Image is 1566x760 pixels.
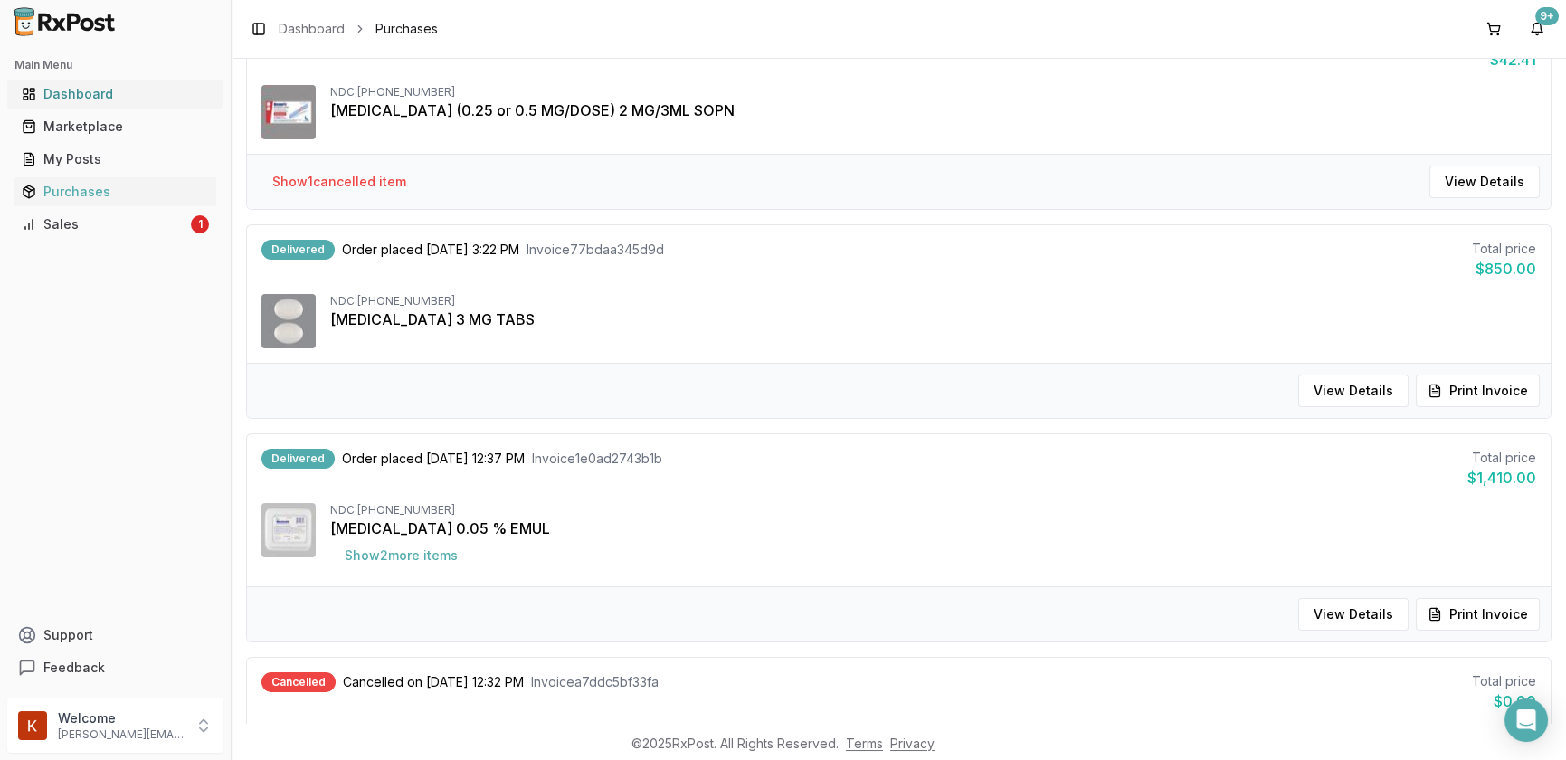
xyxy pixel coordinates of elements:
span: Order placed [DATE] 3:22 PM [342,241,519,259]
div: Total price [1472,240,1536,258]
div: Open Intercom Messenger [1504,698,1548,742]
button: Print Invoice [1416,375,1540,407]
button: View Details [1429,166,1540,198]
div: Delivered [261,449,335,469]
div: 9+ [1535,7,1559,25]
a: Marketplace [14,110,216,143]
div: [MEDICAL_DATA] 3 MG TABS [330,309,1536,330]
a: Dashboard [279,20,345,38]
button: View Details [1298,375,1409,407]
div: $0.00 [1472,690,1536,712]
button: Print Invoice [1416,598,1540,631]
p: [PERSON_NAME][EMAIL_ADDRESS][DOMAIN_NAME] [58,727,184,742]
div: Purchases [22,183,209,201]
div: Marketplace [22,118,209,136]
div: Cancelled [261,672,336,692]
div: Delivered [261,240,335,260]
div: NDC: [PHONE_NUMBER] [330,85,1536,100]
img: Restasis 0.05 % EMUL [261,503,316,557]
img: RxPost Logo [7,7,123,36]
span: Purchases [375,20,438,38]
button: Show2more items [330,539,472,572]
h2: Main Menu [14,58,216,72]
span: Feedback [43,659,105,677]
button: Feedback [7,651,223,684]
div: 1 [191,215,209,233]
div: Total price [1467,449,1536,467]
span: Cancelled on [DATE] 12:32 PM [343,673,524,691]
img: User avatar [18,711,47,740]
div: NDC: [PHONE_NUMBER] [330,503,1536,518]
button: 9+ [1523,14,1552,43]
nav: breadcrumb [279,20,438,38]
button: Marketplace [7,112,223,141]
span: Invoice 77bdaa345d9d [527,241,664,259]
a: My Posts [14,143,216,176]
div: NDC: [PHONE_NUMBER] [330,294,1536,309]
button: My Posts [7,145,223,174]
p: Welcome [58,709,184,727]
img: Ozempic (0.25 or 0.5 MG/DOSE) 2 MG/3ML SOPN [261,85,316,139]
a: Sales1 [14,208,216,241]
a: Purchases [14,176,216,208]
button: View Details [1298,598,1409,631]
div: [MEDICAL_DATA] 0.05 % EMUL [330,518,1536,539]
button: Purchases [7,177,223,206]
a: Terms [846,736,883,751]
a: Privacy [890,736,935,751]
div: $1,410.00 [1467,467,1536,489]
a: Dashboard [14,78,216,110]
div: $42.41 [1472,49,1536,71]
div: My Posts [22,150,209,168]
button: Show1cancelled item [258,166,421,198]
div: Sales [22,215,187,233]
div: $850.00 [1472,258,1536,280]
button: Sales1 [7,210,223,239]
span: Invoice 1e0ad2743b1b [532,450,662,468]
button: Support [7,619,223,651]
div: Dashboard [22,85,209,103]
div: [MEDICAL_DATA] (0.25 or 0.5 MG/DOSE) 2 MG/3ML SOPN [330,100,1536,121]
div: Total price [1472,672,1536,690]
span: Order placed [DATE] 12:37 PM [342,450,525,468]
img: Rybelsus 3 MG TABS [261,294,316,348]
span: Invoice a7ddc5bf33fa [531,673,659,691]
button: Dashboard [7,80,223,109]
